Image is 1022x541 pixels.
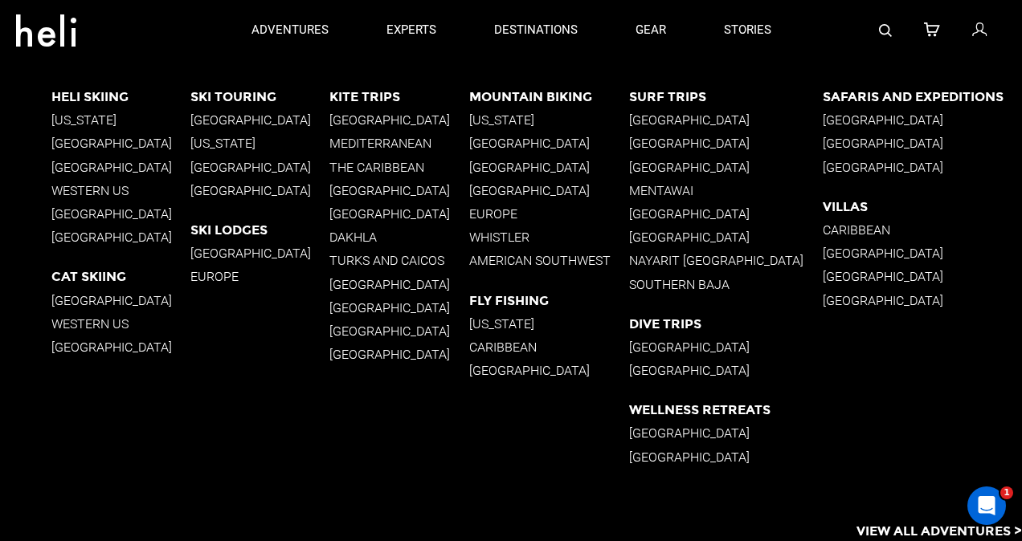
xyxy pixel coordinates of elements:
[329,253,468,268] p: Turks and Caicos
[469,363,629,378] p: [GEOGRAPHIC_DATA]
[51,293,190,308] p: [GEOGRAPHIC_DATA]
[629,425,822,441] p: [GEOGRAPHIC_DATA]
[823,136,1022,151] p: [GEOGRAPHIC_DATA]
[469,316,629,332] p: [US_STATE]
[190,222,329,238] p: Ski Lodges
[469,89,629,104] p: Mountain Biking
[329,89,468,104] p: Kite Trips
[190,183,329,198] p: [GEOGRAPHIC_DATA]
[469,183,629,198] p: [GEOGRAPHIC_DATA]
[629,112,822,128] p: [GEOGRAPHIC_DATA]
[190,160,329,175] p: [GEOGRAPHIC_DATA]
[251,22,329,39] p: adventures
[51,89,190,104] p: Heli Skiing
[51,183,190,198] p: Western US
[823,293,1022,308] p: [GEOGRAPHIC_DATA]
[823,222,1022,238] p: Caribbean
[51,160,190,175] p: [GEOGRAPHIC_DATA]
[329,300,468,315] p: [GEOGRAPHIC_DATA]
[629,363,822,378] p: [GEOGRAPHIC_DATA]
[629,89,822,104] p: Surf Trips
[190,89,329,104] p: Ski Touring
[856,523,1022,541] p: View All Adventures >
[51,136,190,151] p: [GEOGRAPHIC_DATA]
[823,160,1022,175] p: [GEOGRAPHIC_DATA]
[329,206,468,222] p: [GEOGRAPHIC_DATA]
[329,230,468,245] p: Dakhla
[879,24,892,37] img: search-bar-icon.svg
[329,323,468,339] p: [GEOGRAPHIC_DATA]
[469,160,629,175] p: [GEOGRAPHIC_DATA]
[329,277,468,292] p: [GEOGRAPHIC_DATA]
[329,112,468,128] p: [GEOGRAPHIC_DATA]
[51,206,190,222] p: [GEOGRAPHIC_DATA]
[494,22,578,39] p: destinations
[629,277,822,292] p: Southern Baja
[329,160,468,175] p: The Caribbean
[469,230,629,245] p: Whistler
[629,206,822,222] p: [GEOGRAPHIC_DATA]
[469,136,629,151] p: [GEOGRAPHIC_DATA]
[629,449,822,465] p: [GEOGRAPHIC_DATA]
[967,486,1006,525] iframe: Intercom live chat
[329,347,468,362] p: [GEOGRAPHIC_DATA]
[629,230,822,245] p: [GEOGRAPHIC_DATA]
[386,22,436,39] p: experts
[1000,486,1013,499] span: 1
[190,112,329,128] p: [GEOGRAPHIC_DATA]
[823,89,1022,104] p: Safaris and Expeditions
[469,253,629,268] p: American Southwest
[51,230,190,245] p: [GEOGRAPHIC_DATA]
[51,316,190,332] p: Western US
[190,269,329,284] p: Europe
[629,340,822,355] p: [GEOGRAPHIC_DATA]
[629,136,822,151] p: [GEOGRAPHIC_DATA]
[469,340,629,355] p: Caribbean
[823,199,1022,214] p: Villas
[469,293,629,308] p: Fly Fishing
[190,136,329,151] p: [US_STATE]
[51,269,190,284] p: Cat Skiing
[329,136,468,151] p: Mediterranean
[629,160,822,175] p: [GEOGRAPHIC_DATA]
[629,402,822,417] p: Wellness Retreats
[469,112,629,128] p: [US_STATE]
[629,183,822,198] p: Mentawai
[190,246,329,261] p: [GEOGRAPHIC_DATA]
[823,246,1022,261] p: [GEOGRAPHIC_DATA]
[51,112,190,128] p: [US_STATE]
[629,316,822,332] p: Dive Trips
[51,340,190,355] p: [GEOGRAPHIC_DATA]
[629,253,822,268] p: Nayarit [GEOGRAPHIC_DATA]
[469,206,629,222] p: Europe
[329,183,468,198] p: [GEOGRAPHIC_DATA]
[823,112,1022,128] p: [GEOGRAPHIC_DATA]
[823,269,1022,284] p: [GEOGRAPHIC_DATA]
